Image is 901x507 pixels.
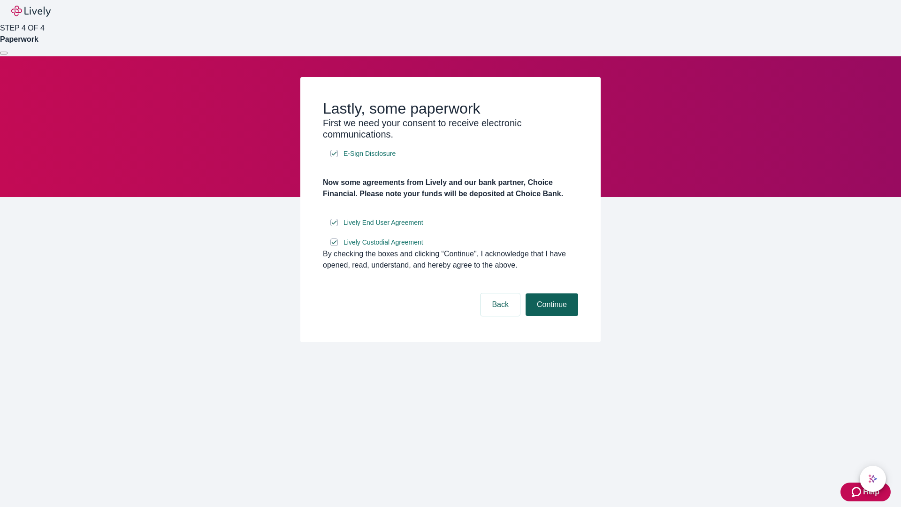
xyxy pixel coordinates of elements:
[344,238,423,247] span: Lively Custodial Agreement
[860,466,886,492] button: chat
[323,100,578,117] h2: Lastly, some paperwork
[344,149,396,159] span: E-Sign Disclosure
[323,248,578,271] div: By checking the boxes and clicking “Continue", I acknowledge that I have opened, read, understand...
[863,486,879,498] span: Help
[323,117,578,140] h3: First we need your consent to receive electronic communications.
[868,474,878,484] svg: Lively AI Assistant
[323,177,578,200] h4: Now some agreements from Lively and our bank partner, Choice Financial. Please note your funds wi...
[342,237,425,248] a: e-sign disclosure document
[481,293,520,316] button: Back
[852,486,863,498] svg: Zendesk support icon
[342,217,425,229] a: e-sign disclosure document
[11,6,51,17] img: Lively
[526,293,578,316] button: Continue
[344,218,423,228] span: Lively End User Agreement
[840,483,891,501] button: Zendesk support iconHelp
[342,148,397,160] a: e-sign disclosure document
